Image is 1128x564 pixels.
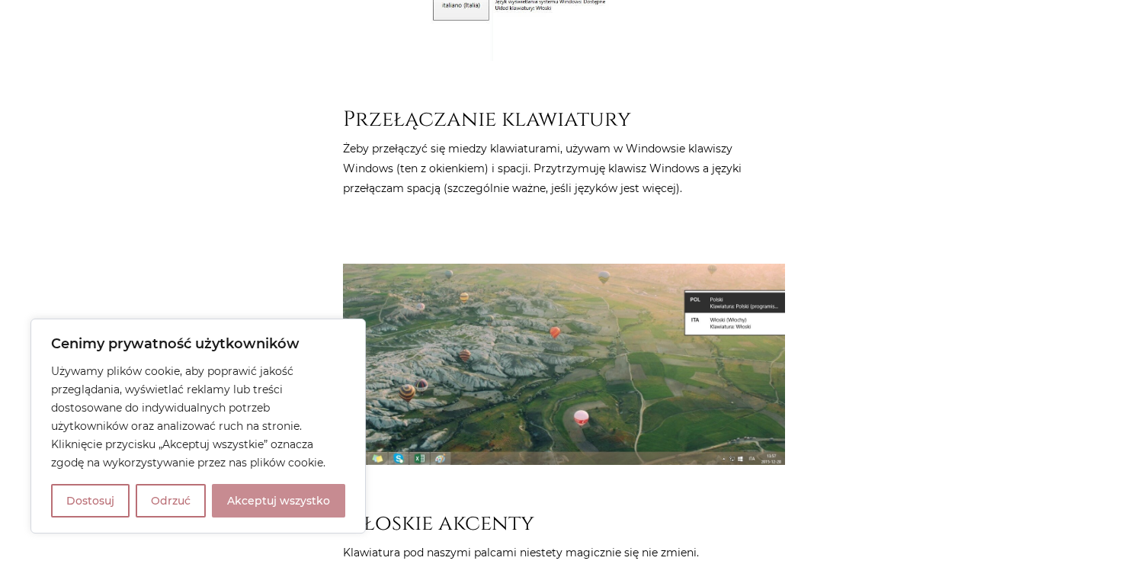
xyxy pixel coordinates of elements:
p: Cenimy prywatność użytkowników [51,335,345,353]
h2: Przełączanie klawiatury [343,107,785,133]
p: Klawiatura pod naszymi palcami niestety magicznie się nie zmieni. [343,543,785,562]
h2: Włoskie akcenty [343,511,785,537]
button: Dostosuj [51,484,130,518]
button: Akceptuj wszystko [212,484,345,518]
p: Żeby przełączyć się miedzy klawiaturami, używam w Windowsie klawiszy Windows (ten z okienkiem) i ... [343,139,785,198]
p: Używamy plików cookie, aby poprawić jakość przeglądania, wyświetlać reklamy lub treści dostosowan... [51,362,345,472]
button: Odrzuć [136,484,206,518]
